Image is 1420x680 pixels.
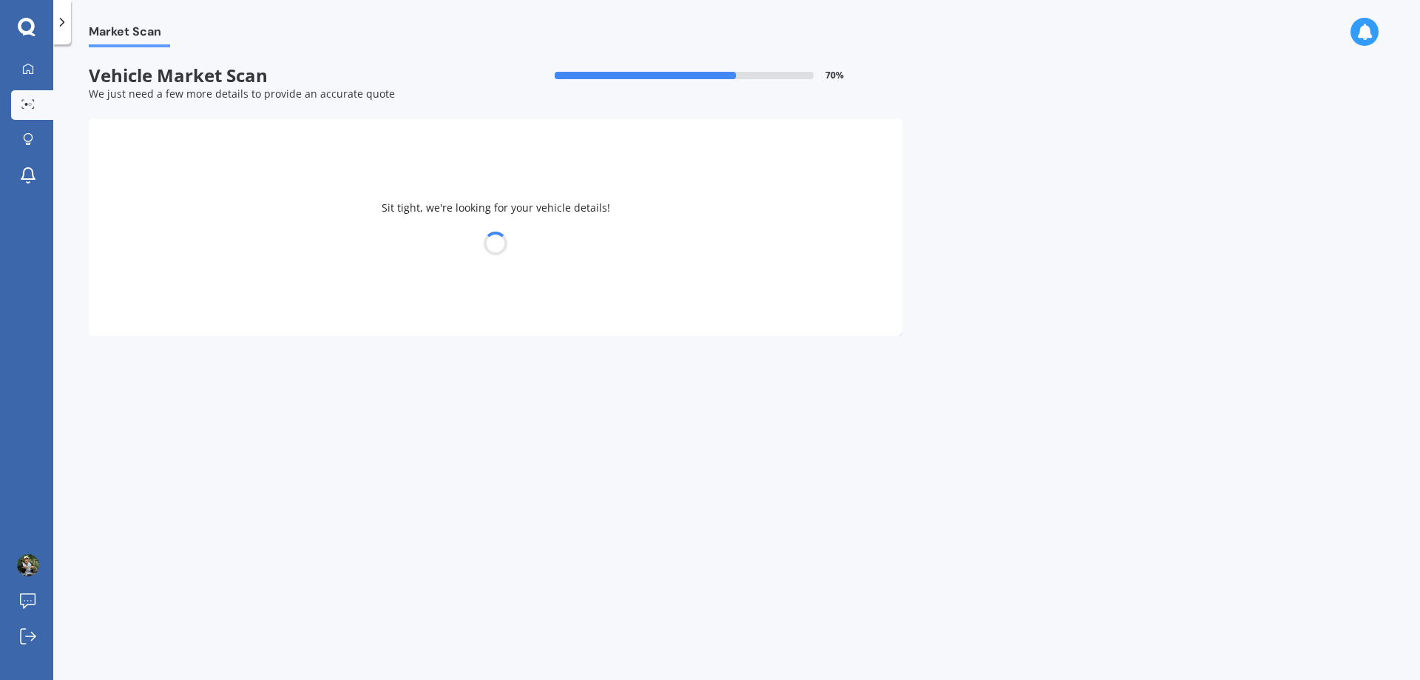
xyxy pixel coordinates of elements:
[89,65,496,87] span: Vehicle Market Scan
[17,554,39,576] img: ALV-UjXClUfXlqrRhD2ZeK4gPV3eHYslNSK9WjW-SZDbRdlWTDQUQp3DHVOHe4Ild8LdLr2ylaYdWYl_Ij5PvxE89MIF8Q1Bl...
[89,87,395,101] span: We just need a few more details to provide an accurate quote
[89,24,170,44] span: Market Scan
[89,119,902,336] div: Sit tight, we're looking for your vehicle details!
[825,70,844,81] span: 70 %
